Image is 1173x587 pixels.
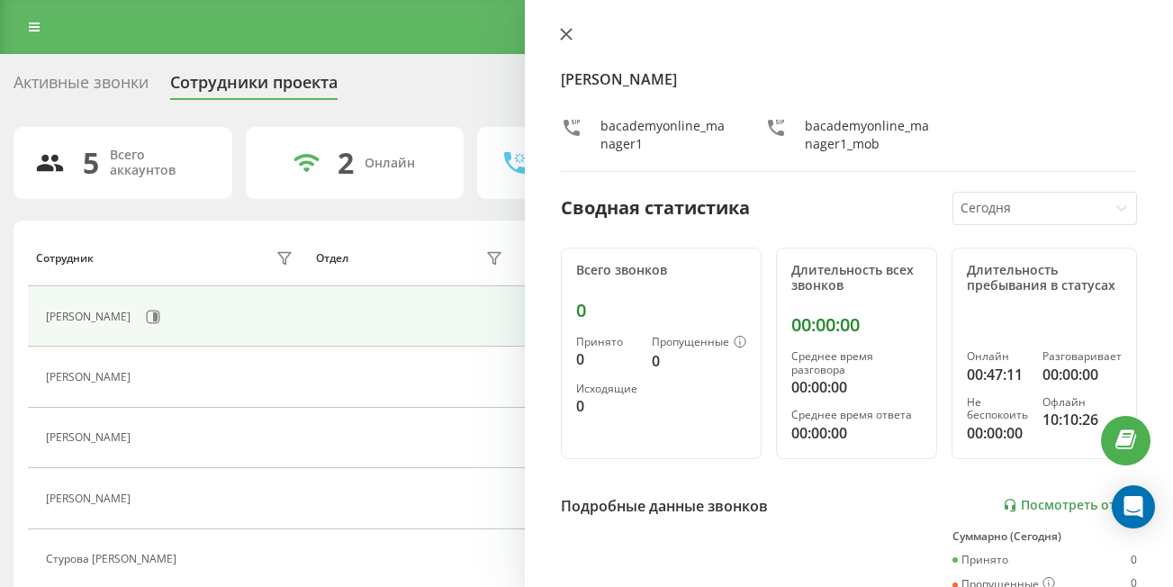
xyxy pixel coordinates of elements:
div: Отдел [316,252,348,265]
div: [PERSON_NAME] [46,311,135,323]
div: bacademyonline_manager1 [600,117,729,153]
div: Сотрудник [36,252,94,265]
h4: [PERSON_NAME] [561,68,1137,90]
div: 5 [83,146,99,180]
a: Посмотреть отчет [1003,498,1137,513]
div: [PERSON_NAME] [46,492,135,505]
div: Принято [952,554,1008,566]
div: 0 [576,300,746,321]
div: Не беспокоить [967,396,1028,422]
div: 0 [1131,554,1137,566]
div: 00:00:00 [967,422,1028,444]
div: bacademyonline_manager1_mob [805,117,934,153]
div: 00:00:00 [791,314,922,336]
div: Разговаривает [1042,350,1122,363]
div: Длительность всех звонков [791,263,922,293]
div: 00:47:11 [967,364,1028,385]
div: 0 [576,348,637,370]
div: [PERSON_NAME] [46,371,135,384]
div: 00:00:00 [791,376,922,398]
div: Суммарно (Сегодня) [952,530,1137,543]
div: Офлайн [1042,396,1122,409]
div: [PERSON_NAME] [46,431,135,444]
div: Среднее время разговора [791,350,922,376]
div: Среднее время ответа [791,409,922,421]
div: 10:10:26 [1042,409,1122,430]
div: Онлайн [967,350,1028,363]
div: 00:00:00 [1042,364,1122,385]
div: Сводная статистика [561,194,750,221]
div: Исходящие [576,383,637,395]
div: Принято [576,336,637,348]
div: Cтурова [PERSON_NAME] [46,553,181,565]
div: 2 [338,146,354,180]
div: Сотрудники проекта [170,73,338,101]
div: Онлайн [365,156,415,171]
div: Активные звонки [14,73,149,101]
div: 0 [576,395,637,417]
div: Подробные данные звонков [561,495,768,517]
div: Open Intercom Messenger [1112,485,1155,528]
div: Всего аккаунтов [110,148,211,178]
div: Длительность пребывания в статусах [967,263,1122,293]
div: 0 [652,350,746,372]
div: Пропущенные [652,336,746,350]
div: 00:00:00 [791,422,922,444]
div: Всего звонков [576,263,746,278]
